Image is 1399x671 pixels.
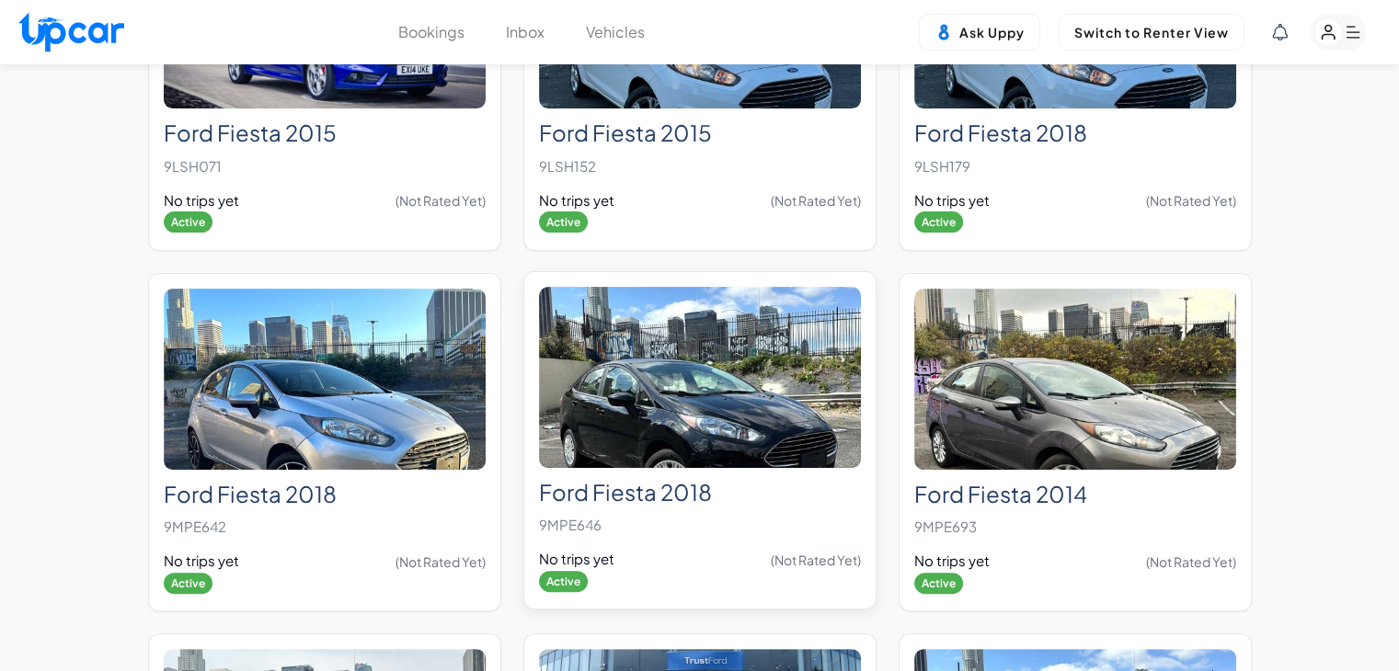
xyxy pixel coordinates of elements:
img: Uppy [935,23,953,41]
span: (Not Rated Yet) [771,551,861,569]
button: Vehicles [586,21,645,43]
p: 9LSH179 [914,154,1236,179]
span: Active [539,211,588,233]
p: 9LSH152 [539,154,861,179]
span: (Not Rated Yet) [771,191,861,210]
h2: Ford Fiesta 2014 [914,481,1236,507]
button: Bookings [398,21,464,43]
img: Ford Fiesta 2018 [539,287,861,468]
h2: Ford Fiesta 2015 [539,119,861,146]
span: Active [164,211,212,233]
span: Active [914,573,963,594]
span: No trips yet [539,549,614,570]
div: View Notifications [1272,24,1288,40]
p: 9MPE642 [164,514,486,540]
span: Active [914,211,963,233]
h2: Ford Fiesta 2018 [914,119,1236,146]
span: (Not Rated Yet) [1146,552,1236,571]
span: Active [164,573,212,594]
span: (Not Rated Yet) [396,191,486,210]
p: 9MPE646 [539,512,861,538]
span: No trips yet [164,551,239,572]
img: Upcar Logo [18,12,124,51]
h2: Ford Fiesta 2015 [164,119,486,146]
span: No trips yet [914,551,990,572]
span: Active [539,571,588,592]
span: No trips yet [164,190,239,211]
h2: Ford Fiesta 2018 [164,481,486,507]
span: (Not Rated Yet) [396,552,486,571]
button: Inbox [506,21,545,43]
button: Switch to Renter View [1059,14,1244,51]
img: Ford Fiesta 2014 [914,289,1236,470]
img: Ford Fiesta 2018 [164,289,486,470]
span: No trips yet [539,190,614,211]
p: 9MPE693 [914,514,1236,540]
span: No trips yet [914,190,990,211]
span: (Not Rated Yet) [1146,191,1236,210]
button: Ask Uppy [919,14,1040,51]
h2: Ford Fiesta 2018 [539,479,861,506]
p: 9LSH071 [164,154,486,179]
